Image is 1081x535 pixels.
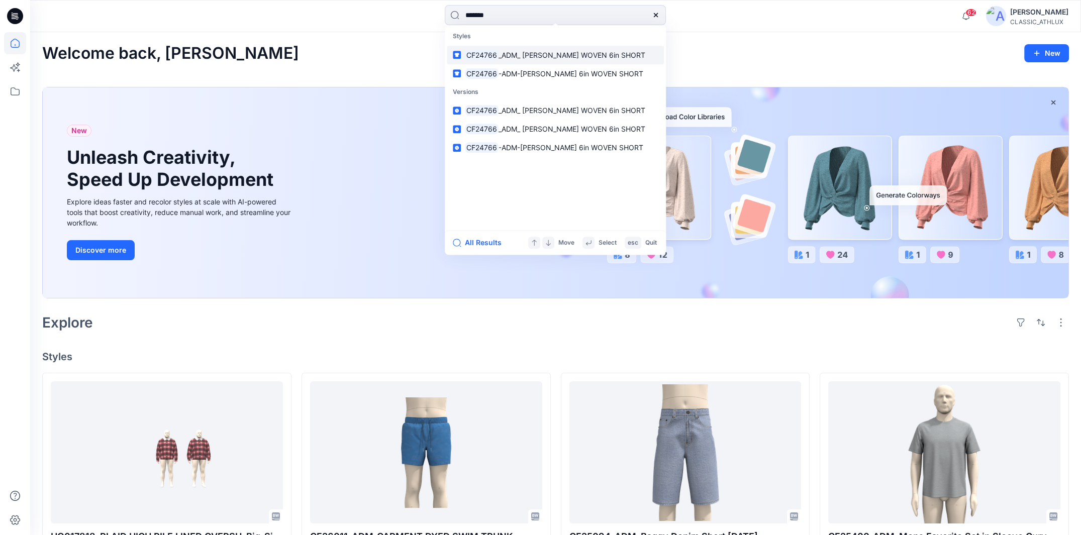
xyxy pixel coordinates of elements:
[558,238,574,248] p: Move
[1010,6,1068,18] div: [PERSON_NAME]
[447,101,664,120] a: CF24766_ADM_ [PERSON_NAME] WOVEN 6in SHORT
[67,196,293,228] div: Explore ideas faster and recolor styles at scale with AI-powered tools that boost creativity, red...
[42,314,93,331] h2: Explore
[447,46,664,64] a: CF24766_ADM_ [PERSON_NAME] WOVEN 6in SHORT
[51,381,283,524] a: HQ017818_PLAID HIGH PILE LINED OVERSH_Big_Size set
[310,381,542,524] a: CF26011_ADM_GARMENT DYED SWIM TRUNK
[447,138,664,157] a: CF24766-ADM-[PERSON_NAME] 6in WOVEN SHORT
[628,238,638,248] p: esc
[453,237,508,249] button: All Results
[569,381,802,524] a: CF25094_ADM_Baggy Denim Short 18AUG25
[67,240,135,260] button: Discover more
[465,49,499,61] mark: CF24766
[499,106,645,115] span: _ADM_ [PERSON_NAME] WOVEN 6in SHORT
[499,69,643,78] span: -ADM-[PERSON_NAME] 6in WOVEN SHORT
[645,238,657,248] p: Quit
[71,125,87,137] span: New
[447,64,664,83] a: CF24766-ADM-[PERSON_NAME] 6in WOVEN SHORT
[465,124,499,135] mark: CF24766
[965,9,976,17] span: 62
[465,142,499,154] mark: CF24766
[447,120,664,138] a: CF24766_ADM_ [PERSON_NAME] WOVEN 6in SHORT
[828,381,1060,524] a: CF25400_ADM_Mens Favorite Set in Sleeve Curved Hem Active Tee
[986,6,1006,26] img: avatar
[599,238,617,248] p: Select
[465,68,499,79] mark: CF24766
[499,125,645,133] span: _ADM_ [PERSON_NAME] WOVEN 6in SHORT
[42,44,299,63] h2: Welcome back, [PERSON_NAME]
[499,143,643,152] span: -ADM-[PERSON_NAME] 6in WOVEN SHORT
[67,240,293,260] a: Discover more
[42,351,1069,363] h4: Styles
[499,51,645,59] span: _ADM_ [PERSON_NAME] WOVEN 6in SHORT
[1010,18,1068,26] div: CLASSIC_ATHLUX
[465,105,499,117] mark: CF24766
[1024,44,1069,62] button: New
[67,147,278,190] h1: Unleash Creativity, Speed Up Development
[447,27,664,46] p: Styles
[447,83,664,101] p: Versions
